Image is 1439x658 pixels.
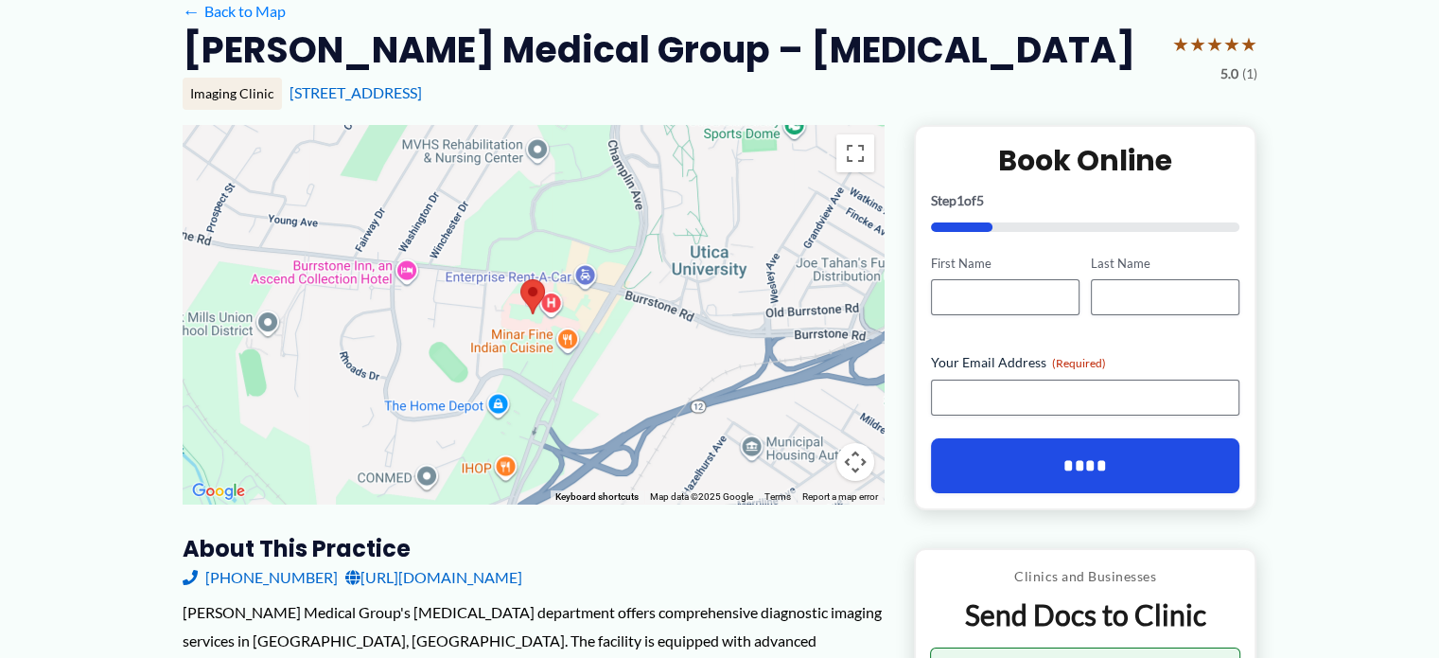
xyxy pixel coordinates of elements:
span: (Required) [1052,356,1106,370]
span: ★ [1240,27,1257,62]
span: ★ [1206,27,1223,62]
span: ★ [1223,27,1240,62]
span: ★ [1172,27,1189,62]
h2: [PERSON_NAME] Medical Group – [MEDICAL_DATA] [183,27,1135,73]
span: 5 [976,192,984,208]
span: Map data ©2025 Google [650,491,753,502]
p: Send Docs to Clinic [930,596,1241,633]
a: [URL][DOMAIN_NAME] [345,563,522,592]
img: Google [187,479,250,504]
button: Toggle fullscreen view [836,134,874,172]
p: Step of [931,194,1240,207]
a: Terms (opens in new tab) [764,491,791,502]
div: Imaging Clinic [183,78,282,110]
h3: About this practice [183,534,884,563]
h2: Book Online [931,142,1240,179]
a: [PHONE_NUMBER] [183,563,338,592]
button: Keyboard shortcuts [555,490,639,504]
label: First Name [931,255,1079,273]
span: 1 [956,192,964,208]
span: 5.0 [1220,62,1238,86]
label: Last Name [1091,255,1239,273]
a: Open this area in Google Maps (opens a new window) [187,479,250,504]
a: Report a map error [802,491,878,502]
span: ★ [1189,27,1206,62]
span: ← [183,2,201,20]
label: Your Email Address [931,353,1240,372]
span: (1) [1242,62,1257,86]
button: Map camera controls [836,443,874,481]
p: Clinics and Businesses [930,564,1241,589]
a: [STREET_ADDRESS] [290,83,422,101]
